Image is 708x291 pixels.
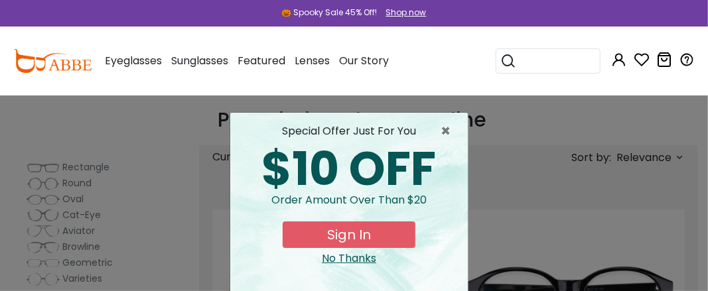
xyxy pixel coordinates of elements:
span: Our Story [339,53,389,68]
a: Shop now [380,7,427,18]
button: Close [441,123,457,139]
span: × [441,123,457,139]
div: $10 OFF [241,146,457,192]
span: Featured [238,53,285,68]
div: 🎃 Spooky Sale 45% Off! [282,7,378,19]
div: special offer just for you [241,123,457,139]
span: Lenses [295,53,330,68]
span: Eyeglasses [105,53,162,68]
span: Sunglasses [171,53,228,68]
div: Order amount over than $20 [241,192,457,221]
img: abbeglasses.com [13,49,92,73]
button: Sign In [283,221,415,248]
div: Shop now [386,7,427,19]
div: Close [241,251,457,266]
